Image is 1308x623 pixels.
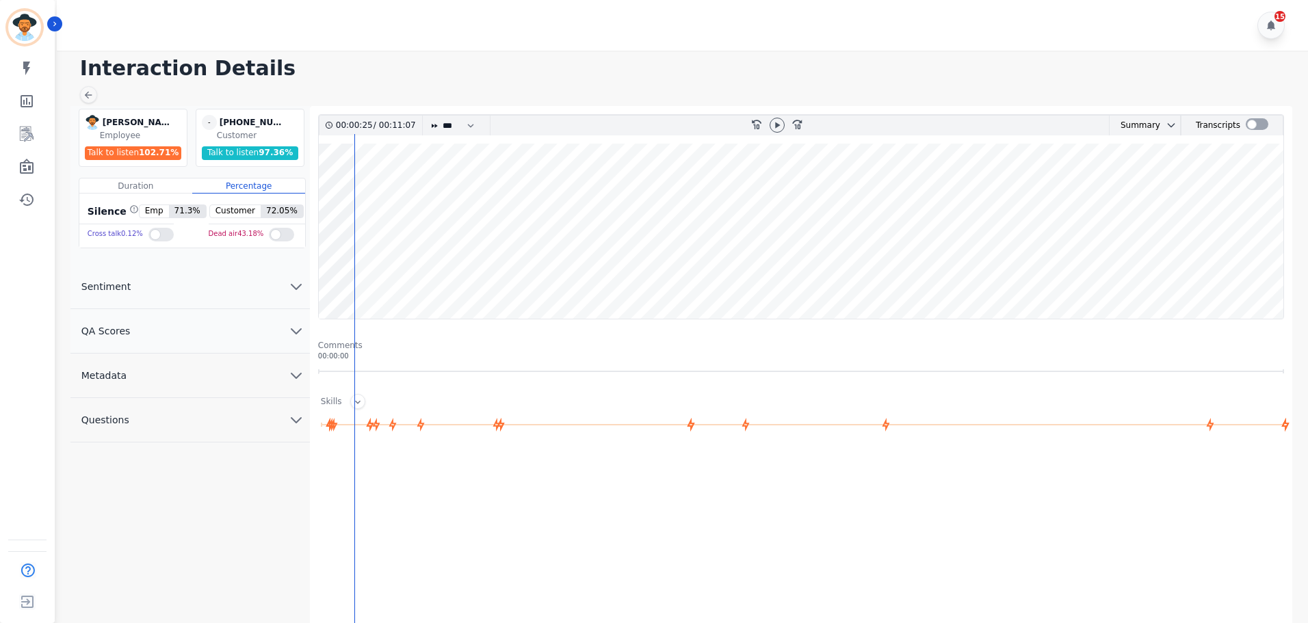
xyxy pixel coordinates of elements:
svg: chevron down [288,412,304,428]
span: Questions [70,413,140,427]
button: Questions chevron down [70,398,310,442]
div: Talk to listen [85,146,182,160]
div: Customer [217,130,301,141]
span: QA Scores [70,324,142,338]
div: 00:11:07 [376,116,414,135]
img: Bordered avatar [8,11,41,44]
button: Metadata chevron down [70,354,310,398]
span: Customer [210,205,261,217]
button: Sentiment chevron down [70,265,310,309]
div: / [336,116,419,135]
button: chevron down [1160,120,1177,131]
span: - [202,115,217,130]
div: Silence [85,204,139,218]
h1: Interaction Details [80,56,1294,81]
span: Metadata [70,369,138,382]
div: Employee [100,130,184,141]
span: 97.36 % [259,148,293,157]
div: Duration [79,178,192,194]
button: QA Scores chevron down [70,309,310,354]
span: 102.71 % [139,148,179,157]
div: Transcripts [1196,116,1240,135]
span: 71.3 % [169,205,206,217]
div: Dead air 43.18 % [209,224,264,244]
svg: chevron down [288,278,304,295]
svg: chevron down [1166,120,1177,131]
svg: chevron down [288,323,304,339]
div: Talk to listen [202,146,299,160]
div: 00:00:25 [336,116,374,135]
span: 72.05 % [261,205,303,217]
div: 15 [1274,11,1285,22]
div: 00:00:00 [318,351,1284,361]
div: Percentage [192,178,305,194]
div: [PERSON_NAME] [103,115,171,130]
div: Summary [1110,116,1160,135]
div: [PHONE_NUMBER] [220,115,288,130]
span: Sentiment [70,280,142,293]
svg: chevron down [288,367,304,384]
div: Skills [321,396,342,409]
div: Cross talk 0.12 % [88,224,143,244]
div: Comments [318,340,1284,351]
span: Emp [140,205,169,217]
